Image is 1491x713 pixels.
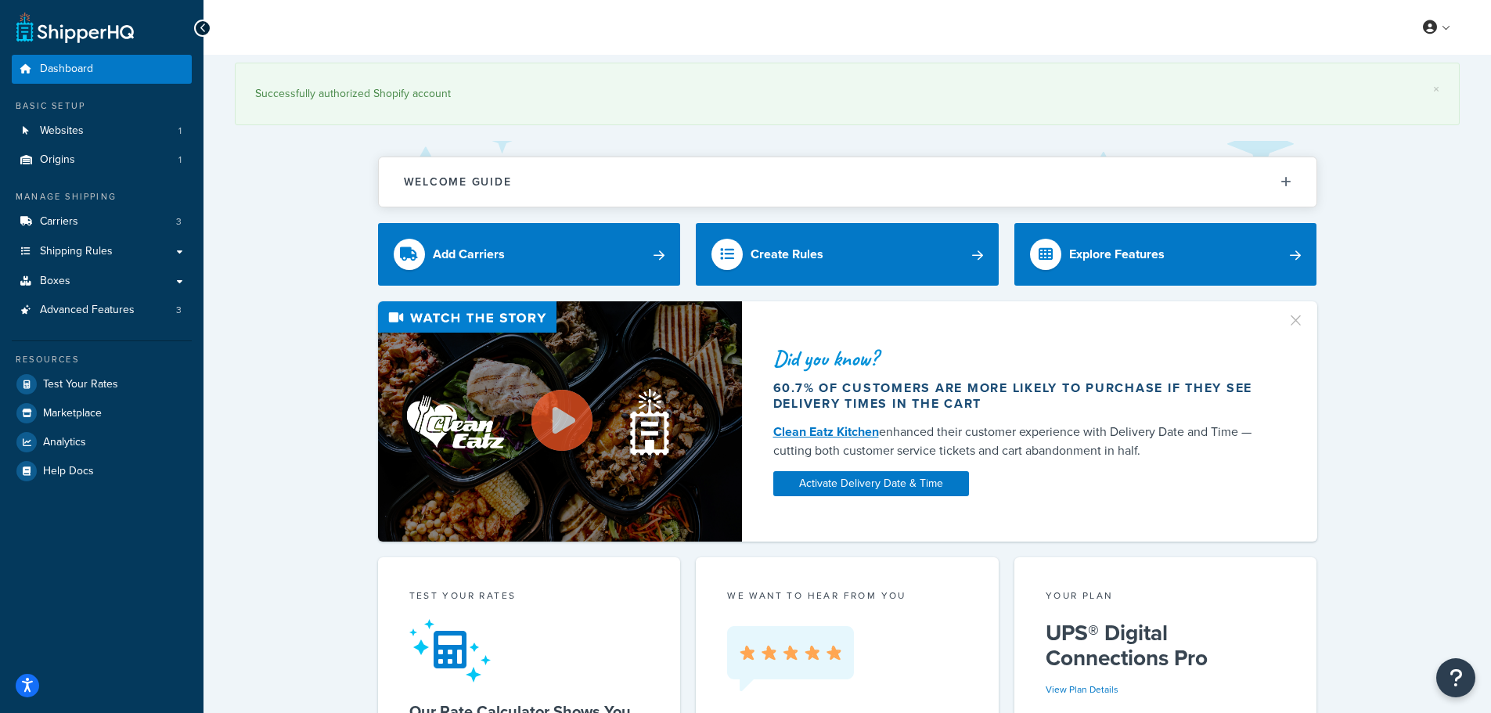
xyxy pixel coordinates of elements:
[12,296,192,325] a: Advanced Features3
[255,83,1439,105] div: Successfully authorized Shopify account
[178,153,182,167] span: 1
[1433,83,1439,95] a: ×
[404,176,512,188] h2: Welcome Guide
[12,207,192,236] a: Carriers3
[178,124,182,138] span: 1
[12,237,192,266] a: Shipping Rules
[12,353,192,366] div: Resources
[40,63,93,76] span: Dashboard
[43,436,86,449] span: Analytics
[40,275,70,288] span: Boxes
[43,407,102,420] span: Marketplace
[40,124,84,138] span: Websites
[773,423,879,441] a: Clean Eatz Kitchen
[696,223,999,286] a: Create Rules
[40,245,113,258] span: Shipping Rules
[40,304,135,317] span: Advanced Features
[12,399,192,427] a: Marketplace
[12,428,192,456] a: Analytics
[727,589,967,603] p: we want to hear from you
[751,243,823,265] div: Create Rules
[409,589,650,607] div: Test your rates
[43,378,118,391] span: Test Your Rates
[12,117,192,146] a: Websites1
[378,301,742,542] img: Video thumbnail
[378,223,681,286] a: Add Carriers
[1436,658,1475,697] button: Open Resource Center
[43,465,94,478] span: Help Docs
[176,304,182,317] span: 3
[12,207,192,236] li: Carriers
[1046,589,1286,607] div: Your Plan
[12,55,192,84] a: Dashboard
[773,423,1268,460] div: enhanced their customer experience with Delivery Date and Time — cutting both customer service ti...
[40,153,75,167] span: Origins
[1069,243,1165,265] div: Explore Features
[12,267,192,296] a: Boxes
[1014,223,1317,286] a: Explore Features
[176,215,182,229] span: 3
[1046,682,1118,697] a: View Plan Details
[12,117,192,146] li: Websites
[433,243,505,265] div: Add Carriers
[379,157,1316,207] button: Welcome Guide
[12,146,192,175] li: Origins
[12,190,192,203] div: Manage Shipping
[773,347,1268,369] div: Did you know?
[12,146,192,175] a: Origins1
[773,471,969,496] a: Activate Delivery Date & Time
[1046,621,1286,671] h5: UPS® Digital Connections Pro
[12,370,192,398] a: Test Your Rates
[12,296,192,325] li: Advanced Features
[12,99,192,113] div: Basic Setup
[12,457,192,485] a: Help Docs
[773,380,1268,412] div: 60.7% of customers are more likely to purchase if they see delivery times in the cart
[40,215,78,229] span: Carriers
